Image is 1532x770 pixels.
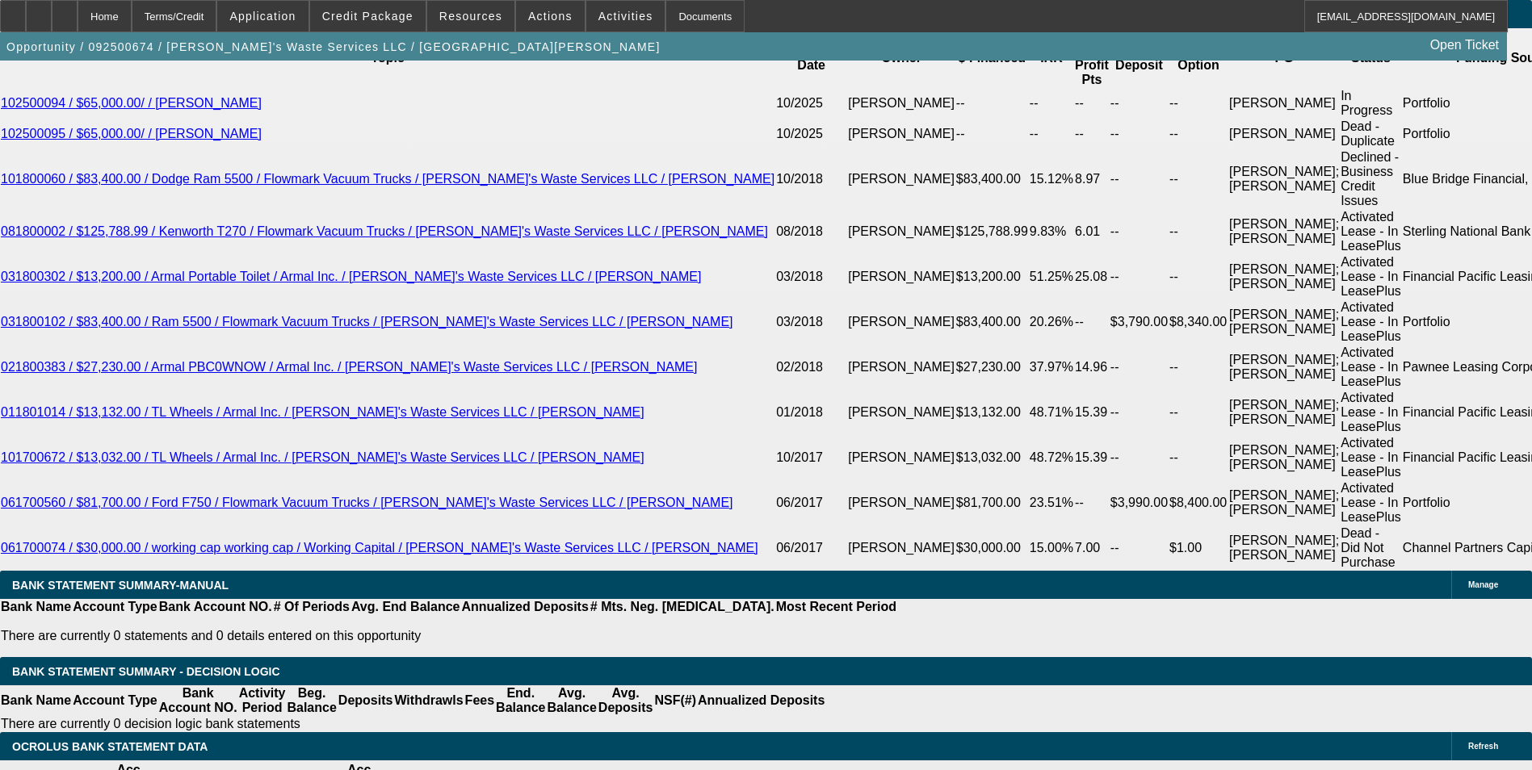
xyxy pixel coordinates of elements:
td: -- [1169,149,1228,209]
td: -- [1074,88,1110,119]
td: 20.26% [1029,299,1074,345]
td: [PERSON_NAME] [847,525,955,571]
td: Activated Lease - In LeasePlus [1340,209,1402,254]
a: 081800002 / $125,788.99 / Kenworth T270 / Flowmark Vacuum Trucks / [PERSON_NAME]'s Waste Services... [1,224,768,238]
th: Fees [464,685,495,716]
td: 51.25% [1029,254,1074,299]
td: [PERSON_NAME] [1228,88,1340,119]
td: -- [1169,254,1228,299]
td: -- [1110,119,1169,149]
td: Activated Lease - In LeasePlus [1340,345,1402,390]
td: [PERSON_NAME] [847,88,955,119]
td: 14.96 [1074,345,1110,390]
td: 48.72% [1029,435,1074,480]
td: -- [1110,390,1169,435]
td: $13,032.00 [955,435,1029,480]
td: $3,790.00 [1110,299,1169,345]
a: 061700560 / $81,700.00 / Ford F750 / Flowmark Vacuum Trucks / [PERSON_NAME]'s Waste Services LLC ... [1,496,733,509]
td: Activated Lease - In LeasePlus [1340,254,1402,299]
td: 01/2018 [775,390,847,435]
td: [PERSON_NAME]; [PERSON_NAME] [1228,254,1340,299]
th: # Mts. Neg. [MEDICAL_DATA]. [590,599,775,615]
th: Annualized Deposits [697,685,825,716]
td: -- [1110,149,1169,209]
td: $83,400.00 [955,299,1029,345]
td: -- [1169,119,1228,149]
td: Declined - Business Credit Issues [1340,149,1402,209]
a: 101800060 / $83,400.00 / Dodge Ram 5500 / Flowmark Vacuum Trucks / [PERSON_NAME]'s Waste Services... [1,172,774,186]
span: Bank Statement Summary - Decision Logic [12,665,280,678]
td: -- [1029,119,1074,149]
td: -- [1110,254,1169,299]
th: Annualized Deposits [460,599,589,615]
td: -- [1074,299,1110,345]
td: 15.12% [1029,149,1074,209]
td: [PERSON_NAME]; [PERSON_NAME] [1228,299,1340,345]
span: OCROLUS BANK STATEMENT DATA [12,740,208,753]
th: Avg. Deposits [598,685,654,716]
td: [PERSON_NAME]; [PERSON_NAME] [1228,435,1340,480]
th: Avg. Balance [546,685,597,716]
td: [PERSON_NAME] [847,480,955,525]
td: 15.39 [1074,435,1110,480]
span: Refresh [1468,742,1498,751]
span: Application [229,10,296,23]
td: -- [1110,209,1169,254]
th: Activity Period [238,685,287,716]
td: In Progress [1340,88,1402,119]
td: [PERSON_NAME]; [PERSON_NAME] [1228,345,1340,390]
a: 061700074 / $30,000.00 / working cap working cap / Working Capital / [PERSON_NAME]'s Waste Servic... [1,541,758,554]
td: 25.08 [1074,254,1110,299]
td: $81,700.00 [955,480,1029,525]
span: Credit Package [322,10,413,23]
td: 7.00 [1074,525,1110,571]
td: [PERSON_NAME] [1228,119,1340,149]
a: 101700672 / $13,032.00 / TL Wheels / Armal Inc. / [PERSON_NAME]'s Waste Services LLC / [PERSON_NAME] [1,450,644,464]
td: [PERSON_NAME]; [PERSON_NAME] [1228,525,1340,571]
td: $1.00 [1169,525,1228,571]
button: Actions [516,1,585,31]
td: -- [1169,209,1228,254]
td: [PERSON_NAME]; [PERSON_NAME] [1228,149,1340,209]
a: 102500095 / $65,000.00/ / [PERSON_NAME] [1,127,262,140]
td: -- [1029,88,1074,119]
td: [PERSON_NAME] [847,299,955,345]
td: -- [1110,525,1169,571]
td: -- [1110,435,1169,480]
td: -- [1169,390,1228,435]
th: Deposits [338,685,394,716]
span: BANK STATEMENT SUMMARY-MANUAL [12,579,229,592]
td: $27,230.00 [955,345,1029,390]
a: 031800302 / $13,200.00 / Armal Portable Toilet / Armal Inc. / [PERSON_NAME]'s Waste Services LLC ... [1,270,701,283]
td: -- [1110,345,1169,390]
td: 10/2017 [775,435,847,480]
td: 06/2017 [775,480,847,525]
td: 06/2017 [775,525,847,571]
td: 10/2025 [775,88,847,119]
td: 9.83% [1029,209,1074,254]
td: 23.51% [1029,480,1074,525]
p: There are currently 0 statements and 0 details entered on this opportunity [1,629,896,643]
td: [PERSON_NAME] [847,254,955,299]
a: 031800102 / $83,400.00 / Ram 5500 / Flowmark Vacuum Trucks / [PERSON_NAME]'s Waste Services LLC /... [1,315,733,329]
span: Actions [528,10,573,23]
td: -- [1169,435,1228,480]
td: Activated Lease - In LeasePlus [1340,299,1402,345]
td: Activated Lease - In LeasePlus [1340,390,1402,435]
a: 021800383 / $27,230.00 / Armal PBC0WNOW / Armal Inc. / [PERSON_NAME]'s Waste Services LLC / [PERS... [1,360,697,374]
td: $8,400.00 [1169,480,1228,525]
td: [PERSON_NAME] [847,119,955,149]
td: $125,788.99 [955,209,1029,254]
span: Resources [439,10,502,23]
th: End. Balance [495,685,546,716]
td: 8.97 [1074,149,1110,209]
th: Bank Account NO. [158,599,273,615]
button: Activities [586,1,665,31]
button: Application [217,1,308,31]
a: 102500094 / $65,000.00/ / [PERSON_NAME] [1,96,262,110]
td: -- [1074,480,1110,525]
th: Most Recent Period [775,599,897,615]
span: Manage [1468,580,1498,589]
th: Account Type [72,685,158,716]
td: 03/2018 [775,299,847,345]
